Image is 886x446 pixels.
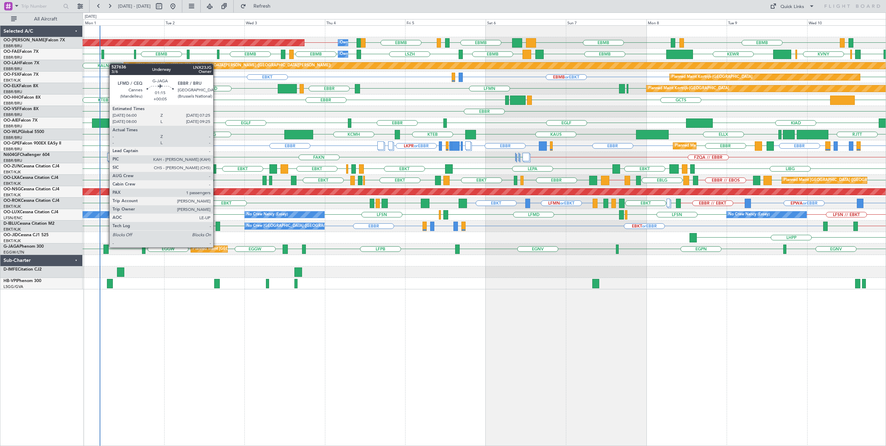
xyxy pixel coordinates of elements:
div: Tue 9 [727,19,807,25]
div: Planned Maint [GEOGRAPHIC_DATA] ([GEOGRAPHIC_DATA] National) [675,141,801,151]
a: N604GFChallenger 604 [3,153,50,157]
div: Mon 8 [646,19,727,25]
a: EBBR/BRU [3,135,22,140]
a: OO-WLPGlobal 5500 [3,130,44,134]
div: No Crew Nancy (Essey) [728,209,770,220]
a: EBBR/BRU [3,112,22,117]
input: Trip Number [21,1,61,11]
div: Planned Maint Kortrijk-[GEOGRAPHIC_DATA] [648,83,729,94]
span: OO-[PERSON_NAME] [3,38,46,42]
button: All Aircraft [8,14,75,25]
span: OO-FAE [3,50,19,54]
a: EBKT/KJK [3,78,21,83]
a: OO-LAHFalcon 7X [3,61,39,65]
a: OO-JIDCessna CJ1 525 [3,233,49,237]
div: Sat 6 [486,19,566,25]
a: HB-VPIPhenom 300 [3,279,41,283]
span: N604GF [3,153,20,157]
div: Planned Maint [GEOGRAPHIC_DATA] ([GEOGRAPHIC_DATA]) [193,244,302,254]
div: Wed 3 [244,19,325,25]
span: D-IMFE [3,267,18,272]
span: OO-ELK [3,84,19,88]
a: OO-ZUNCessna Citation CJ4 [3,164,59,168]
div: Mon 1 [84,19,164,25]
a: G-JAGAPhenom 300 [3,245,44,249]
span: OO-GPE [3,141,20,146]
span: OO-AIE [3,118,18,123]
a: OO-FSXFalcon 7X [3,73,39,77]
a: OO-VSFFalcon 8X [3,107,39,111]
a: OO-ELKFalcon 8X [3,84,38,88]
a: OO-FAEFalcon 7X [3,50,39,54]
a: EBBR/BRU [3,101,22,106]
div: [DATE] [85,14,97,20]
a: EBKT/KJK [3,192,21,198]
a: OO-NSGCessna Citation CJ4 [3,187,59,191]
span: OO-WLP [3,130,20,134]
span: OO-VSF [3,107,19,111]
a: OO-LUXCessna Citation CJ4 [3,210,58,214]
div: Thu 4 [325,19,405,25]
div: Tue 2 [164,19,244,25]
div: Planned Maint [GEOGRAPHIC_DATA] ([GEOGRAPHIC_DATA]) [123,118,232,128]
div: No Crew Nancy (Essey) [246,209,288,220]
span: OO-LXA [3,176,20,180]
a: D-IBLUCessna Citation M2 [3,222,55,226]
div: Fri 5 [405,19,485,25]
button: Quick Links [767,1,818,12]
a: EBKT/KJK [3,204,21,209]
a: OO-[PERSON_NAME]Falcon 7X [3,38,65,42]
span: G-JAGA [3,245,19,249]
span: OO-ZUN [3,164,21,168]
a: OO-GPEFalcon 900EX EASy II [3,141,61,146]
span: [DATE] - [DATE] [118,3,151,9]
div: Planned Maint [PERSON_NAME]-[GEOGRAPHIC_DATA][PERSON_NAME] ([GEOGRAPHIC_DATA][PERSON_NAME]) [126,60,331,71]
span: OO-ROK [3,199,21,203]
a: EBBR/BRU [3,66,22,72]
a: LSGG/GVA [3,284,23,289]
div: Sun 7 [566,19,646,25]
a: EBKT/KJK [3,181,21,186]
a: D-IMFECitation CJ2 [3,267,42,272]
span: OO-LAH [3,61,20,65]
a: EBBR/BRU [3,43,22,49]
div: Quick Links [780,3,804,10]
span: D-IBLU [3,222,17,226]
span: HB-VPI [3,279,17,283]
a: OO-ROKCessna Citation CJ4 [3,199,59,203]
a: EBBR/BRU [3,89,22,94]
a: EBKT/KJK [3,238,21,243]
div: Owner Melsbroek Air Base [340,49,387,59]
span: OO-JID [3,233,18,237]
span: OO-HHO [3,96,22,100]
a: EBKT/KJK [3,227,21,232]
span: OO-LUX [3,210,20,214]
span: Refresh [248,4,277,9]
a: EBBR/BRU [3,147,22,152]
span: OO-NSG [3,187,21,191]
a: EGGW/LTN [3,250,24,255]
div: Planned Maint Kortrijk-[GEOGRAPHIC_DATA] [671,72,752,82]
a: LFSN/ENC [3,215,23,221]
a: OO-HHOFalcon 8X [3,96,41,100]
div: No Crew [GEOGRAPHIC_DATA] ([GEOGRAPHIC_DATA] National) [246,221,363,231]
a: EBKT/KJK [3,170,21,175]
a: EBBR/BRU [3,124,22,129]
div: Owner Melsbroek Air Base [340,38,387,48]
button: Refresh [237,1,279,12]
a: EBBR/BRU [3,55,22,60]
a: OO-AIEFalcon 7X [3,118,37,123]
span: OO-FSX [3,73,19,77]
a: OO-LXACessna Citation CJ4 [3,176,58,180]
span: All Aircraft [18,17,73,22]
a: EBBR/BRU [3,158,22,163]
